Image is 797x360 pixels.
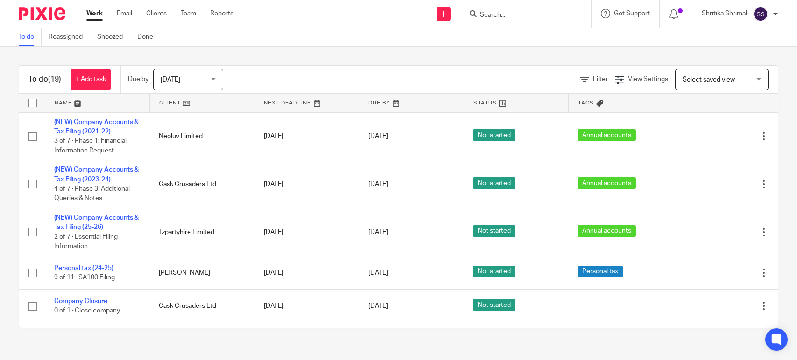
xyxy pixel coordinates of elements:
span: View Settings [628,76,668,83]
a: Reassigned [49,28,90,46]
td: [DATE] [254,256,359,289]
span: Get Support [614,10,650,17]
span: Personal tax [578,266,623,277]
a: Email [117,9,132,18]
span: Tags [578,100,594,105]
a: (NEW) Company Accounts & Tax Filing (2021-22) [54,119,139,135]
p: Shritika Shrimali [702,9,748,18]
span: [DATE] [161,76,180,83]
span: 4 of 7 · Phase 3: Additional Queries & Notes [54,186,130,202]
a: Company Closure [54,298,107,305]
span: Not started [473,177,515,189]
input: Search [479,11,563,20]
a: Clients [146,9,167,18]
p: Due by [128,75,148,84]
a: + Add task [71,69,111,90]
span: Filter [593,76,608,83]
a: Done [137,28,160,46]
img: Pixie [19,7,65,20]
a: Snoozed [97,28,130,46]
span: Annual accounts [578,177,636,189]
a: Reports [210,9,233,18]
span: Not started [473,129,515,141]
td: [PERSON_NAME] [149,256,254,289]
span: 9 of 11 · SA100 Filing [54,274,115,281]
a: Team [181,9,196,18]
span: Select saved view [683,76,735,83]
a: Work [86,9,103,18]
span: [DATE] [368,229,388,235]
span: Not started [473,225,515,237]
span: Not started [473,266,515,277]
td: [DATE] [254,160,359,208]
span: [DATE] [368,181,388,187]
span: Not started [473,299,515,311]
span: 0 of 1 · Close company [54,308,120,314]
td: Cask Crusaders Ltd [149,290,254,323]
div: --- [578,301,663,311]
span: 3 of 7 · Phase 1: Financial Information Request [54,138,127,154]
td: [DATE] [254,290,359,323]
a: (NEW) Company Accounts & Tax Filing (2023-24) [54,166,139,182]
a: (NEW) Company Accounts & Tax Filing (25-26) [54,215,139,230]
td: Neoluv Limited [149,112,254,160]
a: Personal tax (24-25) [54,265,113,271]
img: svg%3E [753,7,768,21]
td: Cask Crusaders Ltd [149,160,254,208]
span: [DATE] [368,133,388,139]
td: [DATE] [254,208,359,256]
span: [DATE] [368,303,388,309]
td: [DATE] [254,112,359,160]
span: 2 of 7 · Essential Filing Information [54,234,118,250]
span: Annual accounts [578,129,636,141]
span: Annual accounts [578,225,636,237]
span: [DATE] [368,270,388,276]
h1: To do [28,75,61,84]
span: (19) [48,76,61,83]
td: Tzpartyhire Limited [149,208,254,256]
a: To do [19,28,42,46]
